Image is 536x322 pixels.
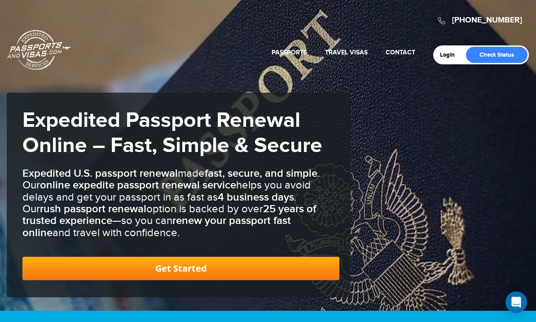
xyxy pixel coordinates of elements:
a: Travel Visas [325,49,368,56]
b: online expedite passport renewal service [40,179,236,192]
b: fast, secure, and simple [205,167,317,180]
a: Login [440,51,461,58]
a: Check Status [466,47,527,63]
strong: Expedited Passport Renewal Online – Fast, Simple & Secure [22,107,322,159]
div: Open Intercom Messenger [505,291,527,313]
a: Passports & [DOMAIN_NAME] [7,30,71,70]
b: renew your passport fast online [22,214,291,239]
b: Expedited U.S. passport renewal [22,167,178,180]
b: rush passport renewal [40,202,146,215]
b: 4 business days [218,191,294,204]
h3: made . Our helps you avoid delays and get your passport in as fast as . Our option is backed by o... [22,168,339,239]
a: Contact [386,49,415,56]
a: [PHONE_NUMBER] [452,15,522,25]
b: 25 years of trusted experience [22,202,316,227]
a: Get Started [22,257,339,280]
a: Passports [272,49,307,56]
